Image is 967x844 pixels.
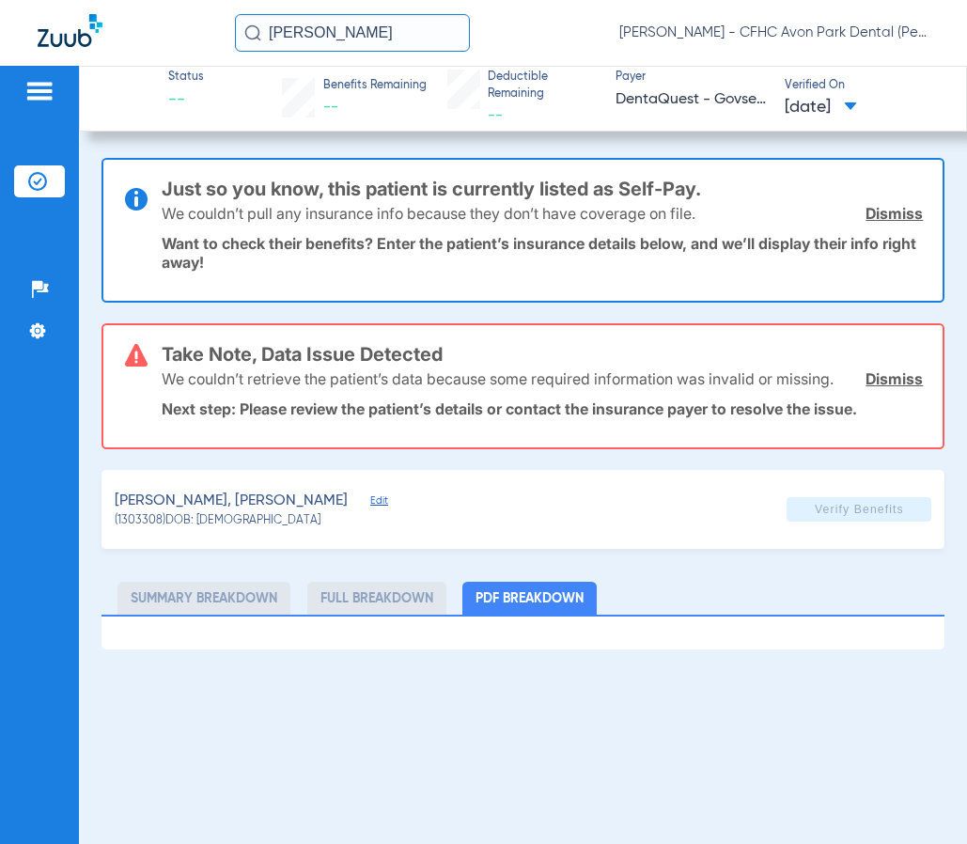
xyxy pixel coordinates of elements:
a: Dismiss [866,204,923,223]
li: Summary Breakdown [117,582,290,615]
img: error-icon [125,344,148,367]
span: Benefits Remaining [323,78,427,95]
p: We couldn’t pull any insurance info because they don’t have coverage on file. [162,204,695,223]
span: Deductible Remaining [488,70,599,102]
span: Payer [616,70,768,86]
h3: Just so you know, this patient is currently listed as Self-Pay. [162,180,924,198]
p: Want to check their benefits? Enter the patient’s insurance details below, and we’ll display thei... [162,234,924,272]
span: Status [168,70,204,86]
img: hamburger-icon [24,80,55,102]
span: DentaQuest - Govservices [616,88,768,112]
iframe: Chat Widget [873,754,967,844]
p: We couldn’t retrieve the patient’s data because some required information was invalid or missing. [162,369,834,388]
span: -- [323,100,338,115]
li: PDF Breakdown [462,582,597,615]
h3: Take Note, Data Issue Detected [162,345,924,364]
span: [PERSON_NAME], [PERSON_NAME] [115,490,348,513]
span: (1303308) DOB: [DEMOGRAPHIC_DATA] [115,513,320,530]
span: [DATE] [785,96,857,119]
span: -- [168,88,204,112]
img: Search Icon [244,24,261,41]
span: [PERSON_NAME] - CFHC Avon Park Dental (Peds) [619,23,929,42]
span: -- [488,108,503,123]
span: Edit [370,494,387,512]
a: Dismiss [866,369,923,388]
li: Full Breakdown [307,582,446,615]
span: Verified On [785,78,937,95]
img: Zuub Logo [38,14,102,47]
img: info-icon [125,188,148,211]
p: Next step: Please review the patient’s details or contact the insurance payer to resolve the issue. [162,399,924,418]
input: Search for patients [235,14,470,52]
